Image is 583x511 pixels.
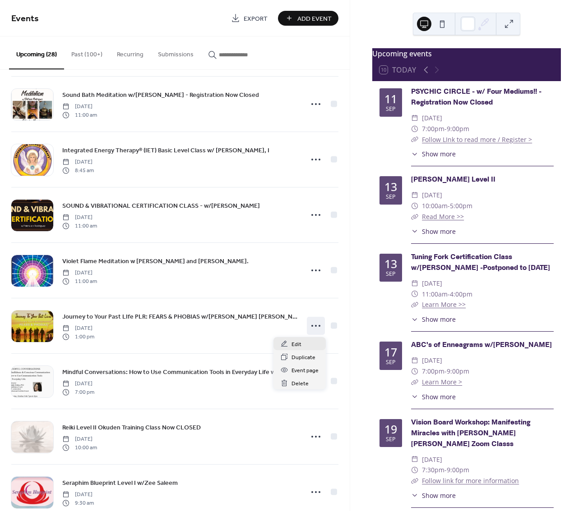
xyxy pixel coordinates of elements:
span: [DATE] [422,113,442,123]
a: Read More >> [422,212,464,221]
span: 9:00pm [447,366,469,377]
a: PSYCHIC CIRCLE - w/ Four Mediums!! - Registration Now Closed [411,87,541,107]
span: - [444,465,447,475]
span: Show more [422,315,456,324]
button: ​Show more [411,149,456,159]
span: Events [11,10,39,27]
div: ​ [411,278,418,289]
span: 10:00 am [62,443,97,452]
span: Sound Bath Meditation w/[PERSON_NAME] - Registration Now Closed [62,91,259,100]
span: [DATE] [422,278,442,289]
span: [DATE] [422,190,442,201]
span: Seraphim Blueprint Level I w/Zee Saleem [62,479,178,488]
span: [DATE] [62,324,94,333]
a: Export [224,11,274,26]
div: ​ [411,377,418,388]
a: Integrated Energy Therapy® (IET) Basic Level Class w/ [PERSON_NAME], I [62,145,269,155]
span: - [448,289,450,300]
a: ABC's of Enneagrams w/[PERSON_NAME] [411,340,552,350]
span: 5:00pm [450,201,472,211]
div: ​ [411,227,418,236]
span: Journey to Your Past LIfe PLR: FEARS & PHOBIAS w/[PERSON_NAME] [PERSON_NAME] [62,312,298,322]
a: Reiki Level II Okuden Training Class Now CLOSED [62,422,201,433]
button: ​Show more [411,315,456,324]
div: 13 [384,258,397,269]
a: Learn More > [422,378,462,386]
a: [PERSON_NAME] Level II [411,175,495,184]
div: ​ [411,299,418,310]
a: Follow LInk to read more / Register > [422,135,532,144]
span: 7:30pm [422,465,444,475]
div: ​ [411,211,418,222]
span: [DATE] [62,380,94,388]
a: Seraphim Blueprint Level I w/Zee Saleem [62,478,178,488]
div: Upcoming events [372,48,561,59]
div: ​ [411,475,418,486]
div: ​ [411,201,418,211]
button: Recurring [110,36,151,68]
div: ​ [411,392,418,401]
div: ​ [411,149,418,159]
span: Export [244,14,268,23]
a: Learn More >> [422,300,466,309]
a: Journey to Your Past LIfe PLR: FEARS & PHOBIAS w/[PERSON_NAME] [PERSON_NAME] [62,311,298,322]
span: [DATE] [62,435,97,443]
span: - [444,123,447,134]
button: Add Event [278,11,338,26]
span: 4:00pm [450,289,472,300]
button: Past (100+) [64,36,110,68]
span: Show more [422,227,456,236]
div: 13 [384,181,397,192]
span: [DATE] [62,103,97,111]
span: 7:00pm [422,366,444,377]
span: Duplicate [291,353,315,362]
div: ​ [411,465,418,475]
div: Sep [386,271,396,277]
a: Violet Flame Meditation w [PERSON_NAME] and [PERSON_NAME]. [62,256,249,266]
a: Mindful Conversations: How to Use Communication Tools in Everyday Life w/[PERSON_NAME], PCC Mindf... [62,367,298,377]
div: ​ [411,491,418,500]
span: 9:00pm [447,123,469,134]
span: 9:30 am [62,499,94,507]
span: [DATE] [62,269,97,277]
div: Sep [386,360,396,365]
div: 19 [384,424,397,435]
span: 10:00am [422,201,448,211]
span: Integrated Energy Therapy® (IET) Basic Level Class w/ [PERSON_NAME], I [62,146,269,155]
span: 11:00 am [62,111,97,119]
a: Vision Board Workshop: Manifesting Miracles with [PERSON_NAME] [PERSON_NAME] Zoom Classs [411,418,530,449]
span: Edit [291,340,301,349]
div: ​ [411,454,418,465]
span: 11:00 am [62,222,97,230]
div: ​ [411,134,418,145]
span: Show more [422,392,456,401]
a: Follow link for more information [422,476,519,485]
span: 9:00pm [447,465,469,475]
span: [DATE] [62,214,97,222]
div: 11 [384,93,397,105]
button: ​Show more [411,392,456,401]
button: ​Show more [411,227,456,236]
span: 7:00pm [422,123,444,134]
a: SOUND & VIBRATIONAL CERTIFICATION CLASS - w/[PERSON_NAME] [62,201,260,211]
span: 8:45 am [62,166,94,174]
span: Delete [291,379,309,388]
span: 7:00 pm [62,388,94,396]
button: ​Show more [411,491,456,500]
span: Mindful Conversations: How to Use Communication Tools in Everyday Life w/[PERSON_NAME], PCC Mindf... [62,368,298,377]
a: Sound Bath Meditation w/[PERSON_NAME] - Registration Now Closed [62,90,259,100]
span: - [448,201,450,211]
span: 11:00 am [62,277,97,285]
div: ​ [411,113,418,123]
span: SOUND & VIBRATIONAL CERTIFICATION CLASS - w/[PERSON_NAME] [62,201,260,211]
span: Add Event [297,14,332,23]
span: [DATE] [62,491,94,499]
a: Tuning Fork Certification Class w/[PERSON_NAME] -Postponed to [DATE] [411,252,550,273]
span: Violet Flame Meditation w [PERSON_NAME] and [PERSON_NAME]. [62,257,249,266]
div: ​ [411,190,418,201]
span: Show more [422,491,456,500]
span: 11:00am [422,289,448,300]
div: Sep [386,106,396,112]
div: ​ [411,355,418,366]
div: Sep [386,194,396,200]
